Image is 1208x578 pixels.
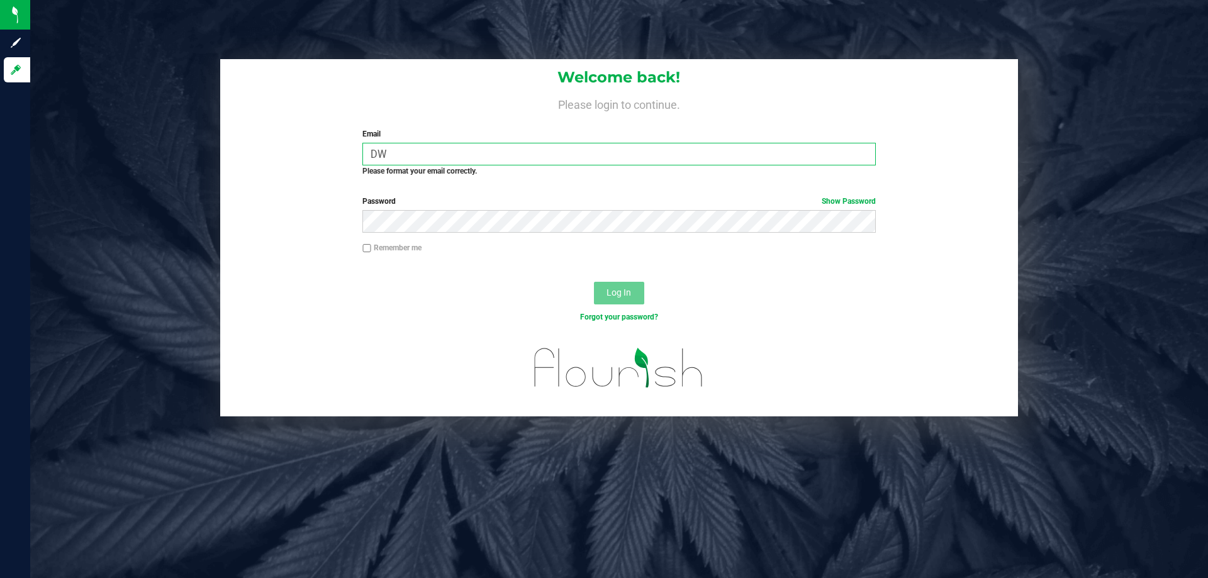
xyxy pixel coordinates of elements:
label: Email [362,128,875,140]
span: Log In [607,287,631,297]
a: Forgot your password? [580,313,658,321]
input: Remember me [362,244,371,253]
h4: Please login to continue. [220,96,1018,111]
span: Password [362,197,396,206]
img: flourish_logo.svg [519,336,719,400]
label: Remember me [362,242,422,253]
a: Show Password [822,197,876,206]
strong: Please format your email correctly. [362,167,477,175]
button: Log In [594,282,644,304]
inline-svg: Log in [9,64,22,76]
h1: Welcome back! [220,69,1018,86]
inline-svg: Sign up [9,36,22,49]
